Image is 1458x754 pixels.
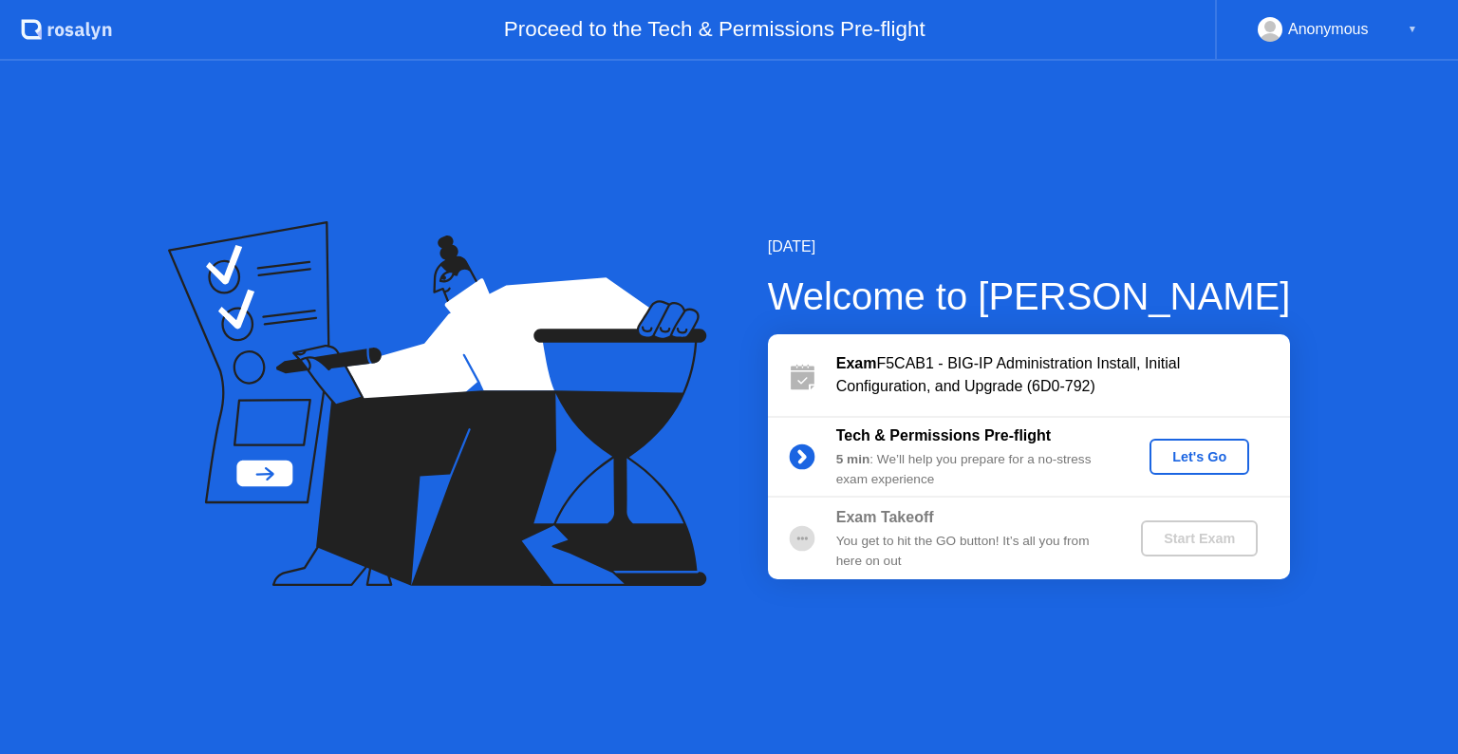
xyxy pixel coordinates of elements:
b: 5 min [836,452,870,466]
div: Start Exam [1149,531,1250,546]
div: [DATE] [768,236,1291,258]
div: ▼ [1408,17,1417,42]
div: Welcome to [PERSON_NAME] [768,268,1291,325]
div: Anonymous [1288,17,1369,42]
div: F5CAB1 - BIG-IP Administration Install, Initial Configuration, and Upgrade (6D0-792) [836,352,1290,398]
b: Exam [836,355,877,371]
div: Let's Go [1157,449,1242,464]
div: You get to hit the GO button! It’s all you from here on out [836,532,1110,571]
b: Tech & Permissions Pre-flight [836,427,1051,443]
button: Start Exam [1141,520,1258,556]
button: Let's Go [1150,439,1249,475]
div: : We’ll help you prepare for a no-stress exam experience [836,450,1110,489]
b: Exam Takeoff [836,509,934,525]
